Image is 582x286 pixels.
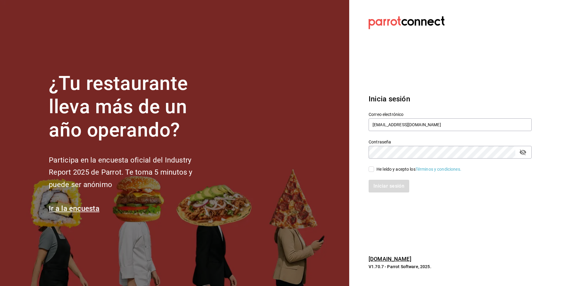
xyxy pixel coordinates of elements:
[518,147,528,157] button: passwordField
[369,140,532,144] label: Contraseña
[369,112,532,117] label: Correo electrónico
[369,264,532,270] p: V1.70.7 - Parrot Software, 2025.
[369,256,411,262] a: [DOMAIN_NAME]
[49,72,212,142] h1: ¿Tu restaurante lleva más de un año operando?
[49,154,212,191] h2: Participa en la encuesta oficial del Industry Report 2025 de Parrot. Te toma 5 minutos y puede se...
[49,204,99,213] a: Ir a la encuesta
[416,167,461,172] a: Términos y condiciones.
[369,94,532,104] h3: Inicia sesión
[369,118,532,131] input: Ingresa tu correo electrónico
[376,166,461,173] div: He leído y acepto los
